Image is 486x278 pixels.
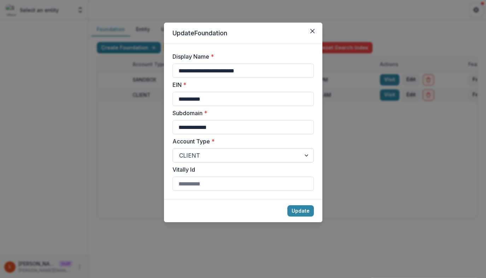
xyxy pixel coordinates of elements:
label: Vitally Id [172,165,310,174]
label: Display Name [172,52,310,61]
button: Close [307,25,318,37]
label: Subdomain [172,109,310,117]
label: EIN [172,81,310,89]
header: Update Foundation [164,23,322,44]
button: Update [287,205,314,217]
label: Account Type [172,137,310,146]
